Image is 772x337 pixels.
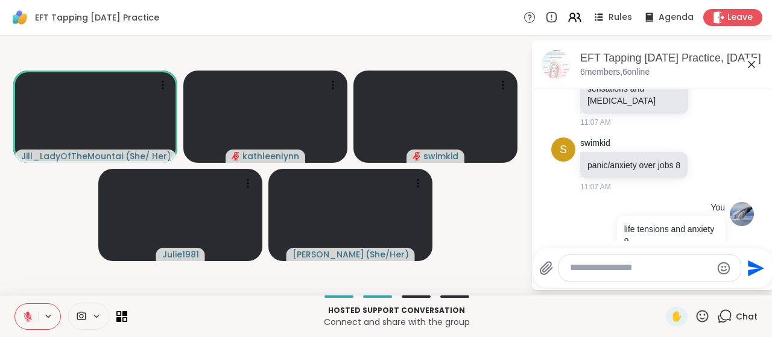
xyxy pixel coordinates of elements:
[727,11,753,24] span: Leave
[624,223,718,247] p: life tensions and anxiety 9
[423,150,458,162] span: swimkid
[21,150,124,162] span: Jill_LadyOfTheMountain
[293,248,364,260] span: [PERSON_NAME]
[741,254,768,282] button: Send
[242,150,299,162] span: kathleenlynn
[125,150,169,162] span: ( She/ Her )
[659,11,694,24] span: Agenda
[671,309,683,324] span: ✋
[580,181,611,192] span: 11:07 AM
[580,66,650,78] p: 6 members, 6 online
[365,248,409,260] span: ( She/Her )
[35,11,159,24] span: EFT Tapping [DATE] Practice
[10,7,30,28] img: ShareWell Logomark
[717,261,731,276] button: Emoji picker
[587,159,680,171] p: panic/anxiety over jobs 8
[570,262,711,274] textarea: Type your message
[580,51,764,66] div: EFT Tapping [DATE] Practice, [DATE]
[580,137,610,150] a: swimkid
[609,11,632,24] span: Rules
[134,316,659,328] p: Connect and share with the group
[560,142,567,158] span: s
[580,117,611,128] span: 11:07 AM
[736,310,758,323] span: Chat
[134,305,659,316] p: Hosted support conversation
[162,248,199,260] span: Julie1981
[232,152,240,160] span: audio-muted
[710,202,725,214] h4: You
[730,202,754,226] img: https://sharewell-space-live.sfo3.digitaloceanspaces.com/user-generated/a83e0c5a-a5d7-4dfe-98a3-d...
[413,152,421,160] span: audio-muted
[542,50,571,79] img: EFT Tapping Friday Practice, Sep 12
